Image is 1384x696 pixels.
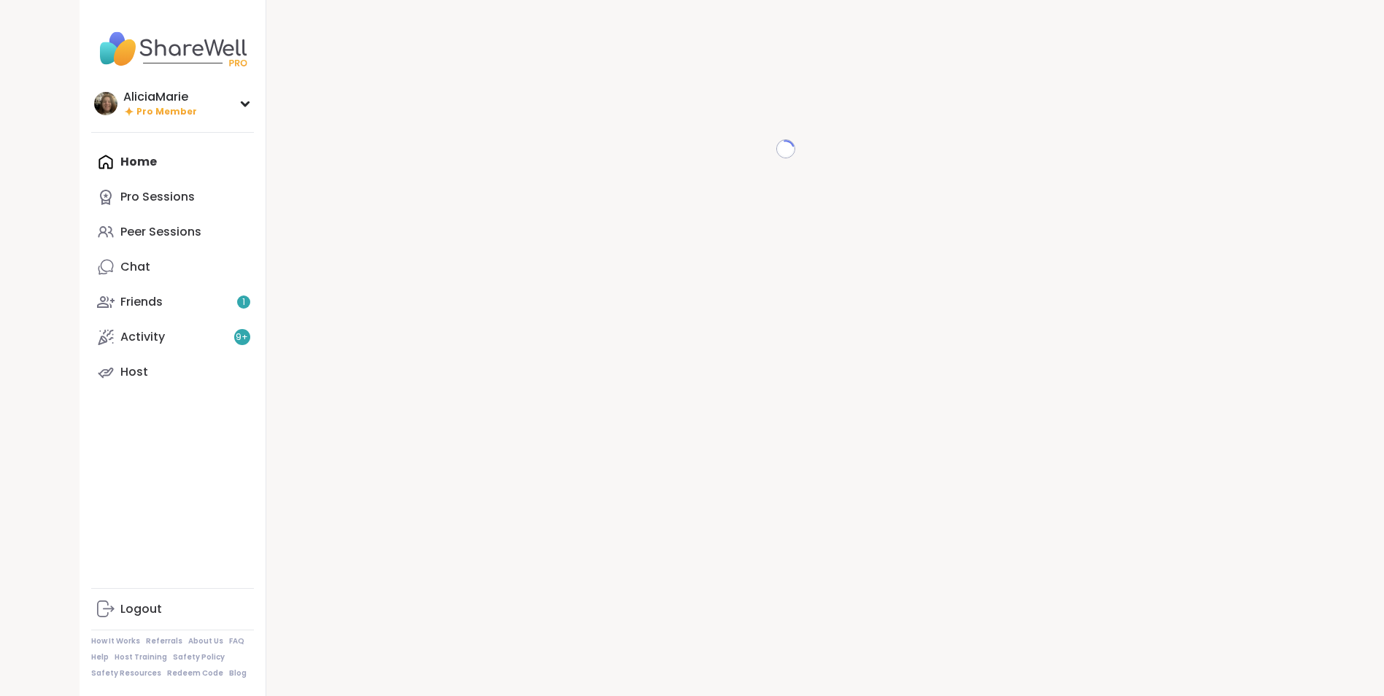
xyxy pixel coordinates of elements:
div: Host [120,364,148,380]
a: Host Training [115,652,167,662]
a: Safety Resources [91,668,161,678]
a: Friends1 [91,285,254,320]
div: Peer Sessions [120,224,201,240]
a: Pro Sessions [91,179,254,214]
a: Host [91,355,254,390]
a: About Us [188,636,223,646]
a: Logout [91,592,254,627]
a: Activity9+ [91,320,254,355]
a: Referrals [146,636,182,646]
a: Chat [91,250,254,285]
div: Activity [120,329,165,345]
a: Peer Sessions [91,214,254,250]
img: AliciaMarie [94,92,117,115]
a: Safety Policy [173,652,225,662]
div: AliciaMarie [123,89,197,105]
img: ShareWell Nav Logo [91,23,254,74]
div: Chat [120,259,150,275]
div: Pro Sessions [120,189,195,205]
a: Redeem Code [167,668,223,678]
a: How It Works [91,636,140,646]
a: Help [91,652,109,662]
a: Blog [229,668,247,678]
div: Logout [120,601,162,617]
span: 1 [242,296,245,309]
span: Pro Member [136,106,197,118]
a: FAQ [229,636,244,646]
span: 9 + [236,331,248,344]
div: Friends [120,294,163,310]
